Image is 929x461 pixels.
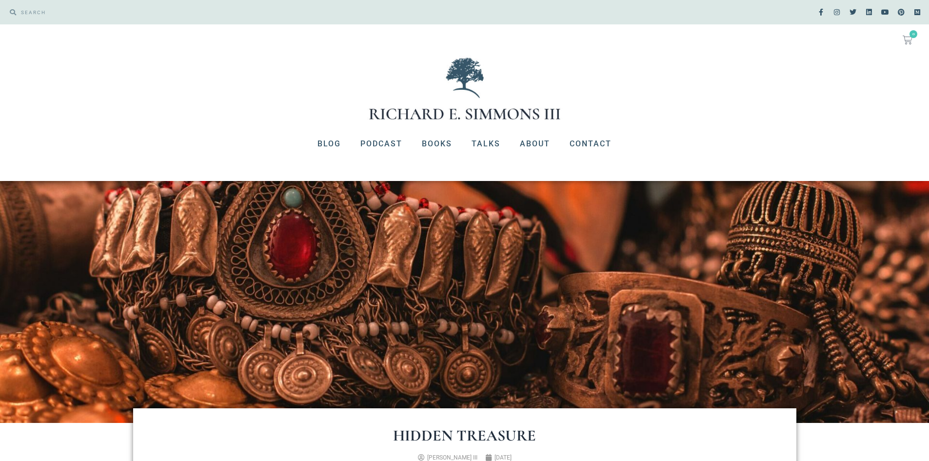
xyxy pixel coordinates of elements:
[308,131,351,157] a: Blog
[412,131,462,157] a: Books
[351,131,412,157] a: Podcast
[510,131,560,157] a: About
[172,428,757,443] h1: Hidden Treasure
[16,5,460,20] input: SEARCH
[462,131,510,157] a: Talks
[891,29,924,51] a: 0
[427,454,477,461] span: [PERSON_NAME] III
[909,30,917,38] span: 0
[560,131,621,157] a: Contact
[494,454,512,461] time: [DATE]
